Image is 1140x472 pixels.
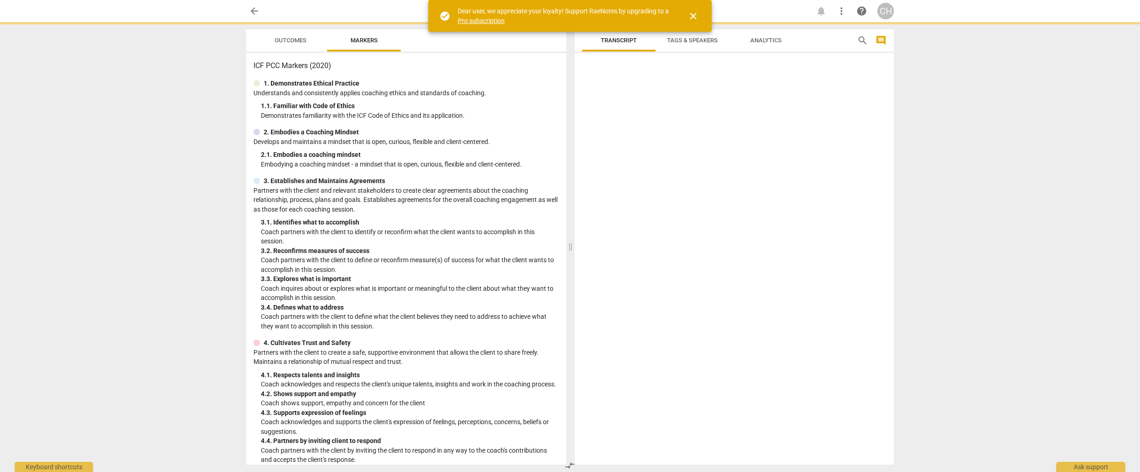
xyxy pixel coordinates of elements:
span: search [857,35,868,46]
span: compare_arrows [564,460,576,471]
div: 3. 1. Identifies what to accomplish [261,218,559,227]
p: 2. Embodies a Coaching Mindset [264,127,359,137]
button: Search [855,33,870,48]
div: 1. 1. Familiar with Code of Ethics [261,101,559,111]
p: Partners with the client to create a safe, supportive environment that allows the client to share... [253,348,559,367]
div: 4. 3. Supports expression of feelings [261,408,559,418]
span: Transcript [601,37,637,44]
span: Markers [351,37,378,44]
span: Analytics [750,37,782,44]
div: Ask support [1056,462,1125,472]
p: Coach partners with the client by inviting the client to respond in any way to the coach's contri... [261,446,559,465]
p: Coach shows support, empathy and concern for the client [261,398,559,408]
button: Close [682,5,704,27]
div: 4. 4. Partners by inviting client to respond [261,436,559,446]
p: Coach partners with the client to define what the client believes they need to address to achieve... [261,312,559,331]
p: Coach partners with the client to identify or reconfirm what the client wants to accomplish in th... [261,227,559,246]
a: Pro subscription [458,17,505,24]
span: close [688,11,699,22]
div: 3. 4. Defines what to address [261,303,559,312]
span: Tags & Speakers [667,37,718,44]
span: check_circle [439,11,450,22]
p: Coach inquires about or explores what is important or meaningful to the client about what they wa... [261,284,559,303]
div: Keyboard shortcuts [15,462,93,472]
p: Partners with the client and relevant stakeholders to create clear agreements about the coaching ... [253,186,559,214]
span: Outcomes [275,37,306,44]
a: Help [853,3,870,19]
span: more_vert [836,6,847,17]
p: 1. Demonstrates Ethical Practice [264,79,359,88]
div: 3. 3. Explores what is important [261,274,559,284]
p: Understands and consistently applies coaching ethics and standards of coaching. [253,88,559,98]
div: 3. 2. Reconfirms measures of success [261,246,559,256]
div: 4. 2. Shows support and empathy [261,389,559,399]
p: Coach acknowledges and supports the client's expression of feelings, perceptions, concerns, belie... [261,417,559,436]
p: Demonstrates familiarity with the ICF Code of Ethics and its application. [261,111,559,121]
p: Coach acknowledges and respects the client's unique talents, insights and work in the coaching pr... [261,380,559,389]
button: CH [877,3,894,19]
p: Embodying a coaching mindset - a mindset that is open, curious, flexible and client-centered. [261,160,559,169]
p: Coach partners with the client to define or reconfirm measure(s) of success for what the client w... [261,255,559,274]
div: 4. 1. Respects talents and insights [261,370,559,380]
div: 2. 1. Embodies a coaching mindset [261,150,559,160]
p: 4. Cultivates Trust and Safety [264,338,351,348]
div: Dear user, we appreciate your loyalty! Support RaeNotes by upgrading to a [458,6,671,25]
span: comment [875,35,887,46]
button: Show/Hide comments [874,33,888,48]
h3: ICF PCC Markers (2020) [253,60,559,71]
p: 3. Establishes and Maintains Agreements [264,176,385,186]
p: Develops and maintains a mindset that is open, curious, flexible and client-centered. [253,137,559,147]
span: arrow_back [249,6,260,17]
span: help [856,6,867,17]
